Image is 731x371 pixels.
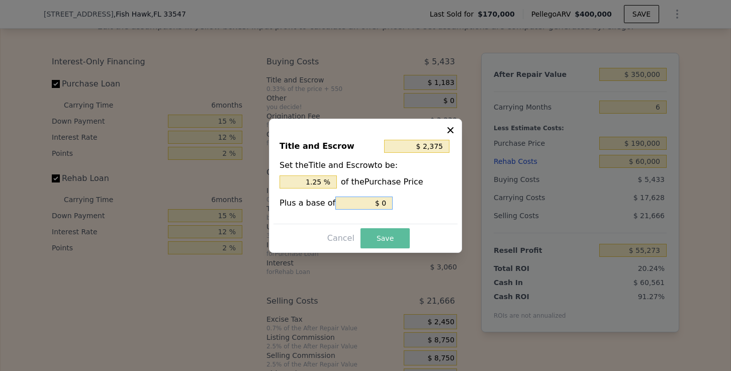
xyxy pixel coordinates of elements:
span: Plus a base of [280,198,335,208]
button: Cancel [323,230,358,246]
div: of the Purchase Price [280,175,451,189]
button: Save [360,228,410,248]
div: Title and Escrow [280,137,380,155]
div: Set the Title and Escrow to be: [280,159,451,189]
